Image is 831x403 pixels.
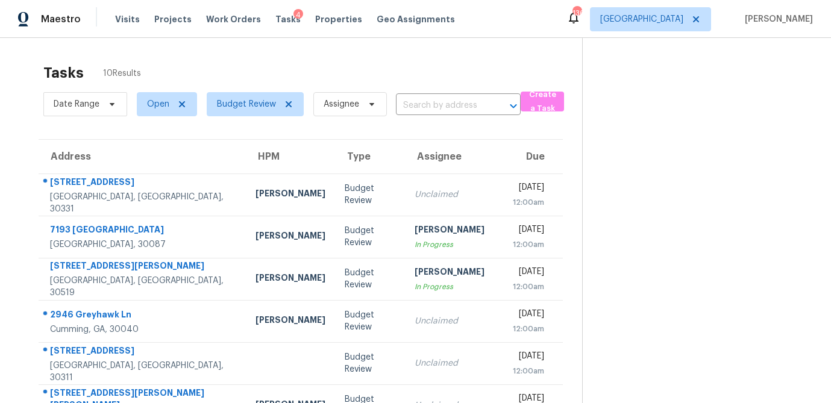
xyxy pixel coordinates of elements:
[415,189,484,201] div: Unclaimed
[315,13,362,25] span: Properties
[504,350,544,365] div: [DATE]
[504,181,544,196] div: [DATE]
[256,314,325,329] div: [PERSON_NAME]
[293,9,303,21] div: 4
[415,357,484,369] div: Unclaimed
[50,275,236,299] div: [GEOGRAPHIC_DATA], [GEOGRAPHIC_DATA], 30519
[396,96,487,115] input: Search by address
[50,191,236,215] div: [GEOGRAPHIC_DATA], [GEOGRAPHIC_DATA], 30331
[345,183,395,207] div: Budget Review
[50,345,236,360] div: [STREET_ADDRESS]
[740,13,813,25] span: [PERSON_NAME]
[504,365,544,377] div: 12:00am
[256,187,325,202] div: [PERSON_NAME]
[50,176,236,191] div: [STREET_ADDRESS]
[505,98,522,114] button: Open
[504,223,544,239] div: [DATE]
[39,140,246,173] th: Address
[246,140,335,173] th: HPM
[504,308,544,323] div: [DATE]
[43,67,84,79] h2: Tasks
[206,13,261,25] span: Work Orders
[504,323,544,335] div: 12:00am
[50,360,236,384] div: [GEOGRAPHIC_DATA], [GEOGRAPHIC_DATA], 30311
[50,308,236,323] div: 2946 Greyhawk Ln
[54,98,99,110] span: Date Range
[345,267,395,291] div: Budget Review
[504,266,544,281] div: [DATE]
[572,7,581,19] div: 136
[41,13,81,25] span: Maestro
[50,223,236,239] div: 7193 [GEOGRAPHIC_DATA]
[527,88,559,116] span: Create a Task
[345,309,395,333] div: Budget Review
[345,225,395,249] div: Budget Review
[600,13,683,25] span: [GEOGRAPHIC_DATA]
[50,323,236,336] div: Cumming, GA, 30040
[275,15,301,23] span: Tasks
[50,239,236,251] div: [GEOGRAPHIC_DATA], 30087
[115,13,140,25] span: Visits
[335,140,405,173] th: Type
[494,140,563,173] th: Due
[345,351,395,375] div: Budget Review
[415,281,484,293] div: In Progress
[415,223,484,239] div: [PERSON_NAME]
[504,196,544,208] div: 12:00am
[217,98,276,110] span: Budget Review
[147,98,169,110] span: Open
[415,315,484,327] div: Unclaimed
[256,272,325,287] div: [PERSON_NAME]
[256,230,325,245] div: [PERSON_NAME]
[521,92,565,111] button: Create a Task
[415,266,484,281] div: [PERSON_NAME]
[504,239,544,251] div: 12:00am
[405,140,494,173] th: Assignee
[324,98,359,110] span: Assignee
[377,13,455,25] span: Geo Assignments
[103,67,141,80] span: 10 Results
[50,260,236,275] div: [STREET_ADDRESS][PERSON_NAME]
[154,13,192,25] span: Projects
[504,281,544,293] div: 12:00am
[415,239,484,251] div: In Progress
